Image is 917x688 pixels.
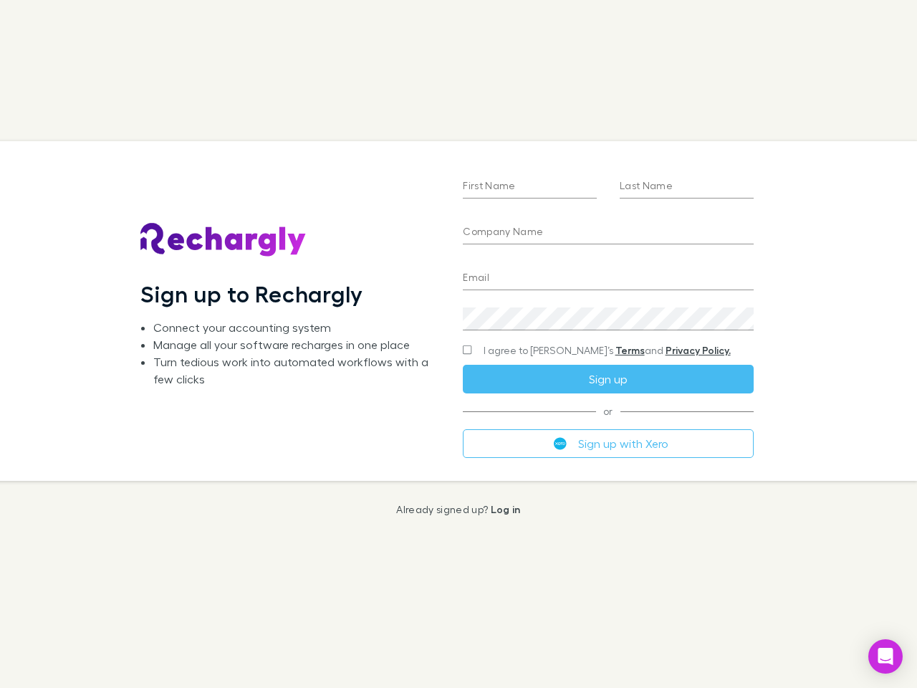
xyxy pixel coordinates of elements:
[484,343,731,358] span: I agree to [PERSON_NAME]’s and
[554,437,567,450] img: Xero's logo
[153,353,440,388] li: Turn tedious work into automated workflows with a few clicks
[153,336,440,353] li: Manage all your software recharges in one place
[666,344,731,356] a: Privacy Policy.
[140,280,363,307] h1: Sign up to Rechargly
[491,503,521,515] a: Log in
[153,319,440,336] li: Connect your accounting system
[463,429,753,458] button: Sign up with Xero
[396,504,520,515] p: Already signed up?
[868,639,903,674] div: Open Intercom Messenger
[140,223,307,257] img: Rechargly's Logo
[615,344,645,356] a: Terms
[463,365,753,393] button: Sign up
